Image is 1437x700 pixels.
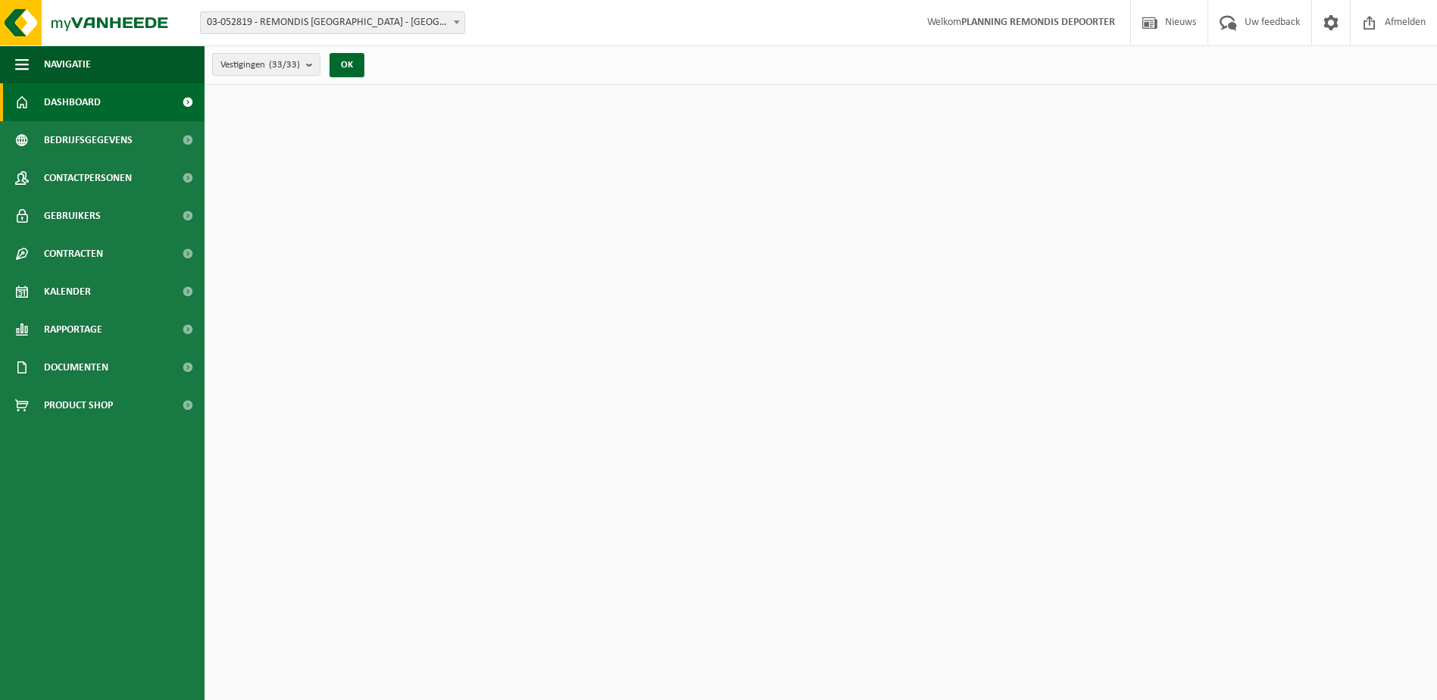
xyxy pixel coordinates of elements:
[44,159,132,197] span: Contactpersonen
[44,235,103,273] span: Contracten
[961,17,1115,28] strong: PLANNING REMONDIS DEPOORTER
[212,53,320,76] button: Vestigingen(33/33)
[44,273,91,311] span: Kalender
[269,60,300,70] count: (33/33)
[44,197,101,235] span: Gebruikers
[44,83,101,121] span: Dashboard
[200,11,465,34] span: 03-052819 - REMONDIS WEST-VLAANDEREN - OOSTENDE
[44,386,113,424] span: Product Shop
[330,53,364,77] button: OK
[201,12,464,33] span: 03-052819 - REMONDIS WEST-VLAANDEREN - OOSTENDE
[44,45,91,83] span: Navigatie
[44,121,133,159] span: Bedrijfsgegevens
[44,311,102,348] span: Rapportage
[220,54,300,77] span: Vestigingen
[44,348,108,386] span: Documenten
